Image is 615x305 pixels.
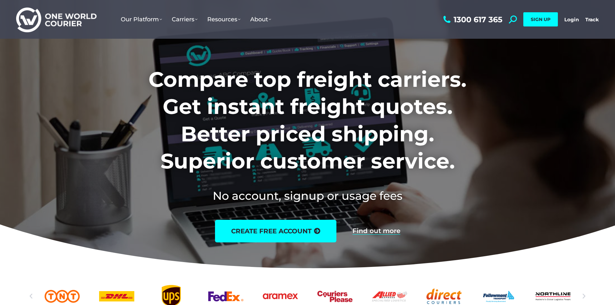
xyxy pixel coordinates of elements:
a: create free account [215,220,336,242]
a: Track [585,16,599,23]
h1: Compare top freight carriers. Get instant freight quotes. Better priced shipping. Superior custom... [106,66,509,175]
a: Login [564,16,579,23]
a: Resources [202,9,245,29]
img: One World Courier [16,6,97,33]
span: Our Platform [121,16,162,23]
span: Carriers [172,16,198,23]
span: Resources [207,16,241,23]
h2: No account, signup or usage fees [106,188,509,204]
a: Our Platform [116,9,167,29]
a: Carriers [167,9,202,29]
span: About [250,16,271,23]
a: SIGN UP [523,12,558,26]
a: Find out more [353,228,400,235]
span: SIGN UP [531,16,550,22]
a: 1300 617 365 [442,15,502,24]
a: About [245,9,276,29]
